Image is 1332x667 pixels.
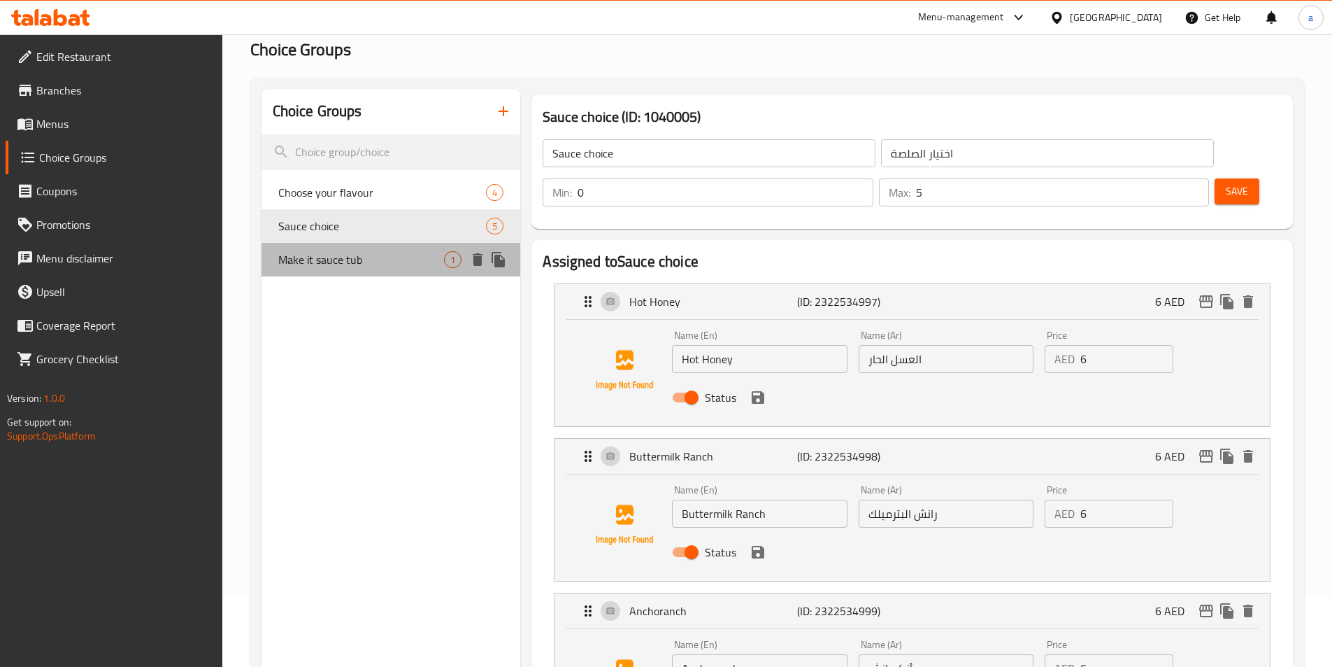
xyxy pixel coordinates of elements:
a: Support.OpsPlatform [7,427,96,445]
input: search [262,134,521,170]
span: Coverage Report [36,317,211,334]
div: Menu-management [918,9,1004,26]
p: Anchoranch [629,603,796,619]
span: Status [705,389,736,406]
input: Enter name Ar [859,500,1033,528]
button: save [747,387,768,408]
p: (ID: 2322534999) [797,603,909,619]
p: Min: [552,184,572,201]
div: Expand [554,284,1270,319]
span: 1 [445,253,461,267]
span: Choose your flavour [278,184,487,201]
img: Buttermilk Ranch [580,480,669,570]
button: duplicate [488,249,509,270]
div: [GEOGRAPHIC_DATA] [1070,10,1162,25]
span: Status [705,544,736,561]
input: Enter name Ar [859,345,1033,373]
span: Sauce choice [278,218,487,234]
button: save [747,542,768,563]
button: duplicate [1217,601,1238,622]
button: duplicate [1217,291,1238,312]
a: Menus [6,107,222,141]
input: Enter name En [672,500,847,528]
button: delete [1238,601,1259,622]
a: Promotions [6,208,222,241]
li: ExpandButtermilk RanchName (En)Name (Ar)PriceAEDStatussave [543,433,1282,587]
span: Get support on: [7,413,71,431]
span: Version: [7,389,41,407]
p: 6 AED [1155,603,1196,619]
h3: Sauce choice (ID: 1040005) [543,106,1282,128]
span: Menu disclaimer [36,250,211,267]
button: delete [1238,446,1259,467]
p: (ID: 2322534997) [797,293,909,310]
h2: Choice Groups [273,101,362,122]
a: Grocery Checklist [6,342,222,376]
button: edit [1196,601,1217,622]
img: Hot Honey [580,325,669,415]
h2: Assigned to Sauce choice [543,251,1282,272]
input: Please enter price [1080,345,1173,373]
button: delete [1238,291,1259,312]
span: Save [1226,183,1248,200]
span: Choice Groups [39,149,211,166]
button: delete [467,249,488,270]
button: edit [1196,446,1217,467]
span: Grocery Checklist [36,351,211,367]
p: Buttermilk Ranch [629,448,796,465]
div: Make it sauce tub1deleteduplicate [262,243,521,276]
div: Expand [554,439,1270,474]
div: Sauce choice5 [262,209,521,243]
span: Promotions [36,216,211,233]
button: edit [1196,291,1217,312]
span: Coupons [36,183,211,199]
p: AED [1054,505,1075,522]
span: Make it sauce tub [278,251,445,268]
span: Edit Restaurant [36,48,211,65]
div: Choose your flavour4 [262,176,521,209]
span: a [1308,10,1313,25]
span: 5 [487,220,503,233]
input: Enter name En [672,345,847,373]
p: Max: [889,184,910,201]
span: Branches [36,82,211,99]
a: Choice Groups [6,141,222,174]
a: Menu disclaimer [6,241,222,275]
span: 1.0.0 [43,389,65,407]
span: Upsell [36,283,211,300]
li: ExpandHot HoneyName (En)Name (Ar)PriceAEDStatussave [543,278,1282,433]
a: Upsell [6,275,222,309]
div: Choices [486,184,503,201]
span: Choice Groups [250,34,351,65]
button: Save [1215,178,1259,204]
div: Expand [554,594,1270,629]
a: Coupons [6,174,222,208]
p: (ID: 2322534998) [797,448,909,465]
span: 4 [487,186,503,199]
button: duplicate [1217,446,1238,467]
span: Menus [36,115,211,132]
p: 6 AED [1155,448,1196,465]
p: Hot Honey [629,293,796,310]
p: 6 AED [1155,293,1196,310]
a: Edit Restaurant [6,40,222,73]
a: Branches [6,73,222,107]
div: Choices [486,218,503,234]
p: AED [1054,351,1075,367]
input: Please enter price [1080,500,1173,528]
a: Coverage Report [6,309,222,342]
